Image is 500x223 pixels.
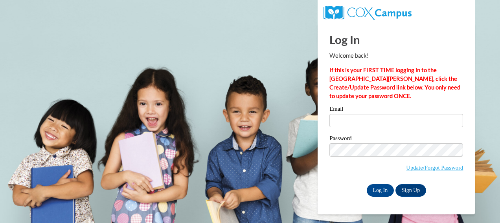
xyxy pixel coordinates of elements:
[329,51,463,60] p: Welcome back!
[406,165,463,171] a: Update/Forgot Password
[324,6,411,20] img: COX Campus
[329,31,463,48] h1: Log In
[395,184,426,197] a: Sign Up
[329,135,463,143] label: Password
[367,184,394,197] input: Log In
[329,106,463,114] label: Email
[329,67,460,99] strong: If this is your FIRST TIME logging in to the [GEOGRAPHIC_DATA][PERSON_NAME], click the Create/Upd...
[324,9,411,16] a: COX Campus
